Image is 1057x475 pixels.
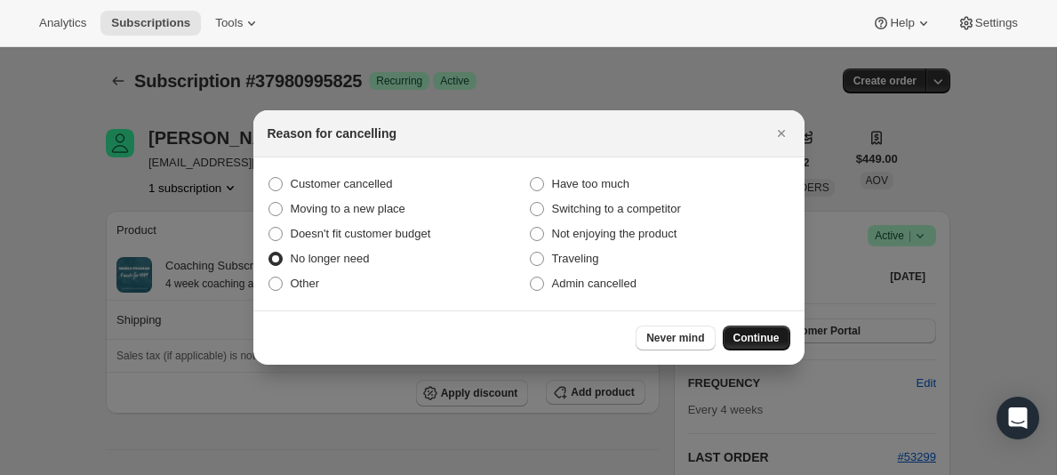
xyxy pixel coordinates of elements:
span: Moving to a new place [291,202,405,215]
span: Settings [975,16,1018,30]
div: Open Intercom Messenger [997,397,1039,439]
span: Analytics [39,16,86,30]
button: Help [861,11,942,36]
span: No longer need [291,252,370,265]
button: Never mind [636,326,715,350]
span: Other [291,277,320,290]
span: Doesn't fit customer budget [291,227,431,240]
button: Continue [723,326,790,350]
span: Customer cancelled [291,177,393,190]
button: Settings [947,11,1029,36]
span: Not enjoying the product [552,227,677,240]
h2: Reason for cancelling [268,125,396,142]
span: Traveling [552,252,599,265]
span: Admin cancelled [552,277,637,290]
span: Tools [215,16,243,30]
button: Subscriptions [100,11,201,36]
button: Close [769,121,794,146]
span: Never mind [646,331,704,345]
span: Continue [733,331,780,345]
span: Have too much [552,177,629,190]
span: Help [890,16,914,30]
button: Analytics [28,11,97,36]
span: Switching to a competitor [552,202,681,215]
button: Tools [204,11,271,36]
span: Subscriptions [111,16,190,30]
